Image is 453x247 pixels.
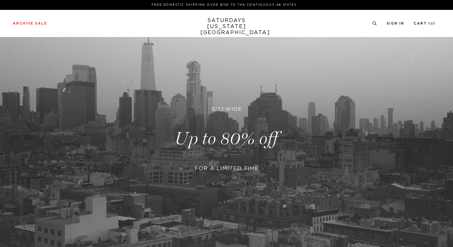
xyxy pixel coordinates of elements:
a: Archive Sale [13,22,47,25]
a: Sign In [387,22,404,25]
small: 0 [431,22,433,25]
a: Cart (0) [414,22,435,25]
p: FREE DOMESTIC SHIPPING OVER $150 TO THE CONTIGUOUS 48 STATES [15,3,433,7]
a: SATURDAYS[US_STATE][GEOGRAPHIC_DATA] [200,18,253,36]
